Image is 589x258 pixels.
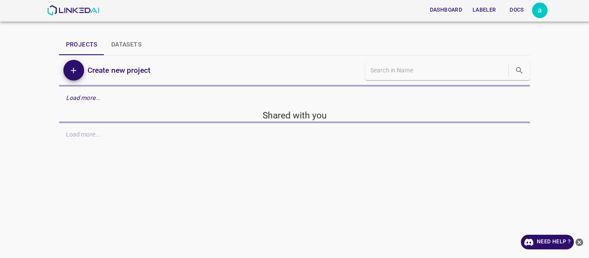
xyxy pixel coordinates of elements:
[425,1,467,19] a: Dashboard
[84,64,150,76] a: Create new project
[66,94,101,101] em: Load more...
[532,3,548,18] div: a
[88,64,150,76] h6: Create new project
[511,62,528,79] button: search
[574,235,585,249] button: close-help
[501,1,532,19] a: Docs
[370,64,507,77] input: Search in Name
[532,3,548,18] button: Open settings
[503,3,530,17] button: Docs
[59,90,530,106] div: Load more...
[59,34,104,55] button: Projects
[521,235,574,249] a: Need Help ?
[63,60,84,81] button: Add
[467,1,501,19] a: Labeler
[47,5,99,16] img: LinkedAI
[426,3,466,17] button: Dashboard
[469,3,499,17] button: Labeler
[104,34,148,55] button: Datasets
[59,109,530,121] h5: Shared with you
